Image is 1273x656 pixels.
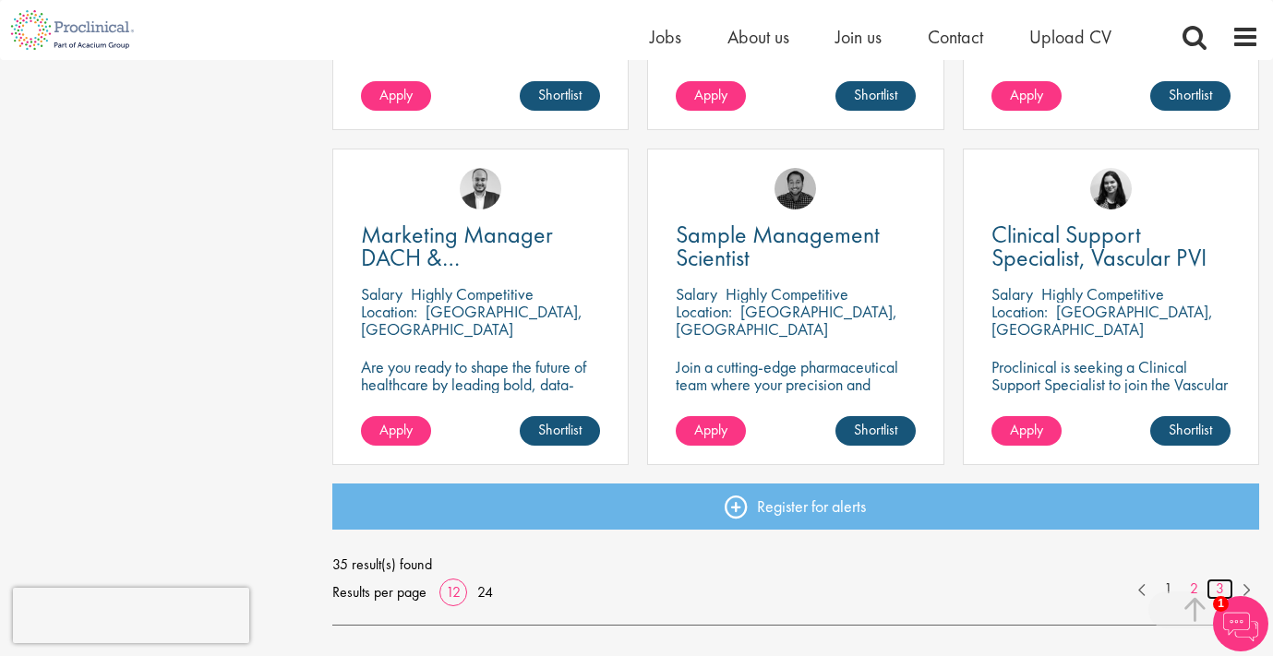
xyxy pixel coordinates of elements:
span: Location: [676,301,732,322]
a: Upload CV [1029,25,1111,49]
a: Clinical Support Specialist, Vascular PVI [991,223,1231,269]
a: 3 [1207,578,1233,600]
img: Mike Raletz [775,168,816,209]
p: [GEOGRAPHIC_DATA], [GEOGRAPHIC_DATA] [361,301,582,340]
span: Location: [361,301,417,322]
img: Indre Stankeviciute [1090,168,1132,209]
span: Salary [676,283,717,304]
p: Highly Competitive [411,283,534,304]
a: Apply [676,416,746,446]
p: Proclinical is seeking a Clinical Support Specialist to join the Vascular team in [GEOGRAPHIC_DAT... [991,358,1231,446]
a: Apply [676,81,746,111]
span: Results per page [332,578,426,606]
a: Sample Management Scientist [676,223,915,269]
span: Marketing Manager DACH & [GEOGRAPHIC_DATA] [361,219,583,296]
a: Apply [361,416,431,446]
span: Sample Management Scientist [676,219,880,273]
span: Clinical Support Specialist, Vascular PVI [991,219,1207,273]
span: 35 result(s) found [332,551,1259,578]
span: Apply [379,420,413,439]
a: Contact [928,25,983,49]
a: 1 [1155,578,1182,600]
p: Highly Competitive [1041,283,1164,304]
a: Marketing Manager DACH & [GEOGRAPHIC_DATA] [361,223,600,269]
p: Highly Competitive [726,283,848,304]
p: [GEOGRAPHIC_DATA], [GEOGRAPHIC_DATA] [676,301,897,340]
span: Apply [694,420,727,439]
a: Join us [835,25,882,49]
a: Shortlist [1150,81,1231,111]
a: Apply [991,81,1062,111]
a: Apply [361,81,431,111]
span: Salary [361,283,402,304]
a: Register for alerts [332,483,1259,530]
iframe: reCAPTCHA [13,588,249,643]
p: [GEOGRAPHIC_DATA], [GEOGRAPHIC_DATA] [991,301,1213,340]
span: Apply [694,85,727,104]
span: Apply [1010,420,1043,439]
a: Shortlist [835,81,916,111]
a: 2 [1181,578,1207,600]
a: 12 [439,582,467,602]
a: Shortlist [1150,416,1231,446]
span: Location: [991,301,1048,322]
img: Chatbot [1213,596,1268,651]
span: 1 [1213,596,1229,612]
a: Apply [991,416,1062,446]
img: Aitor Melia [460,168,501,209]
a: 24 [471,582,499,602]
a: Jobs [650,25,681,49]
span: Apply [379,85,413,104]
a: Shortlist [835,416,916,446]
p: Are you ready to shape the future of healthcare by leading bold, data-driven marketing strategies... [361,358,600,446]
a: Shortlist [520,416,600,446]
span: Apply [1010,85,1043,104]
p: Join a cutting-edge pharmaceutical team where your precision and passion for quality will help sh... [676,358,915,428]
span: Salary [991,283,1033,304]
a: Shortlist [520,81,600,111]
a: About us [727,25,789,49]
